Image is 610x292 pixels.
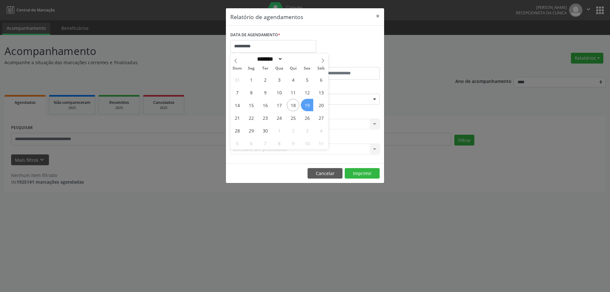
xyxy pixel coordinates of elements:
span: Setembro 4, 2025 [287,73,299,86]
h5: Relatório de agendamentos [230,13,303,21]
span: Outubro 9, 2025 [287,137,299,149]
span: Setembro 6, 2025 [315,73,327,86]
span: Setembro 29, 2025 [245,124,257,137]
span: Outubro 3, 2025 [301,124,313,137]
span: Sex [300,66,314,71]
span: Sáb [314,66,328,71]
span: Outubro 7, 2025 [259,137,271,149]
span: Setembro 17, 2025 [273,99,285,111]
span: Setembro 22, 2025 [245,112,257,124]
select: Month [255,56,283,62]
span: Qui [286,66,300,71]
span: Outubro 5, 2025 [231,137,243,149]
button: Close [371,8,384,24]
span: Setembro 16, 2025 [259,99,271,111]
span: Setembro 2, 2025 [259,73,271,86]
span: Setembro 27, 2025 [315,112,327,124]
span: Setembro 5, 2025 [301,73,313,86]
span: Setembro 12, 2025 [301,86,313,98]
span: Outubro 4, 2025 [315,124,327,137]
span: Outubro 1, 2025 [273,124,285,137]
span: Qua [272,66,286,71]
span: Setembro 23, 2025 [259,112,271,124]
button: Cancelar [308,168,342,179]
span: Dom [230,66,244,71]
span: Seg [244,66,258,71]
span: Setembro 13, 2025 [315,86,327,98]
label: DATA DE AGENDAMENTO [230,30,280,40]
span: Setembro 14, 2025 [231,99,243,111]
span: Ter [258,66,272,71]
label: ATÉ [307,57,380,67]
span: Setembro 3, 2025 [273,73,285,86]
span: Outubro 2, 2025 [287,124,299,137]
span: Outubro 11, 2025 [315,137,327,149]
span: Setembro 19, 2025 [301,99,313,111]
span: Agosto 31, 2025 [231,73,243,86]
span: Setembro 26, 2025 [301,112,313,124]
span: Setembro 10, 2025 [273,86,285,98]
span: Setembro 18, 2025 [287,99,299,111]
span: Setembro 7, 2025 [231,86,243,98]
span: Setembro 1, 2025 [245,73,257,86]
span: Setembro 24, 2025 [273,112,285,124]
input: Year [283,56,304,62]
span: Setembro 9, 2025 [259,86,271,98]
span: Setembro 28, 2025 [231,124,243,137]
span: Setembro 25, 2025 [287,112,299,124]
span: Setembro 8, 2025 [245,86,257,98]
span: Setembro 11, 2025 [287,86,299,98]
span: Setembro 15, 2025 [245,99,257,111]
span: Setembro 30, 2025 [259,124,271,137]
button: Imprimir [345,168,380,179]
span: Outubro 10, 2025 [301,137,313,149]
span: Outubro 6, 2025 [245,137,257,149]
span: Setembro 20, 2025 [315,99,327,111]
span: Setembro 21, 2025 [231,112,243,124]
span: Outubro 8, 2025 [273,137,285,149]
